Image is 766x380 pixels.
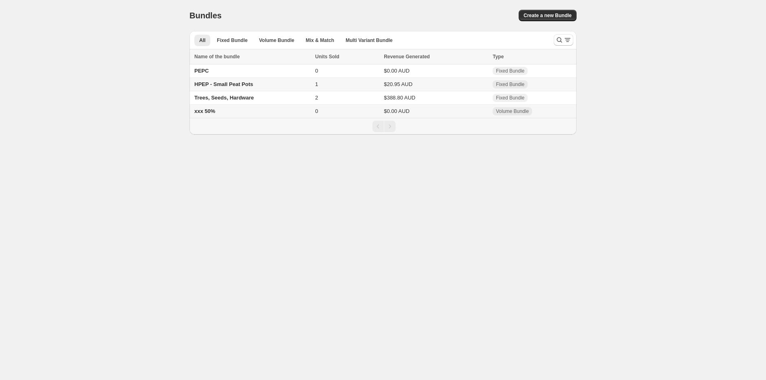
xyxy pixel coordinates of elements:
span: PEPC [194,68,209,74]
span: HPEP - Small Peat Pots [194,81,253,87]
span: 0 [315,108,318,114]
span: 0 [315,68,318,74]
div: Name of the bundle [194,53,310,61]
button: Create a new Bundle [519,10,577,21]
span: Volume Bundle [259,37,294,44]
span: 1 [315,81,318,87]
nav: Pagination [189,118,577,135]
span: Revenue Generated [384,53,430,61]
span: $20.95 AUD [384,81,412,87]
span: 2 [315,95,318,101]
span: Fixed Bundle [217,37,247,44]
span: Trees, Seeds, Hardware [194,95,254,101]
span: xxx 50% [194,108,215,114]
span: $0.00 AUD [384,108,409,114]
span: $388.80 AUD [384,95,415,101]
span: Multi Variant Bundle [346,37,392,44]
button: Search and filter results [554,34,573,46]
button: Units Sold [315,53,348,61]
span: $0.00 AUD [384,68,409,74]
h1: Bundles [189,11,222,20]
button: Revenue Generated [384,53,438,61]
span: Mix & Match [306,37,334,44]
span: All [199,37,205,44]
span: Fixed Bundle [496,68,524,74]
div: Type [493,53,572,61]
span: Fixed Bundle [496,81,524,88]
span: Create a new Bundle [524,12,572,19]
span: Units Sold [315,53,339,61]
span: Volume Bundle [496,108,529,115]
span: Fixed Bundle [496,95,524,101]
